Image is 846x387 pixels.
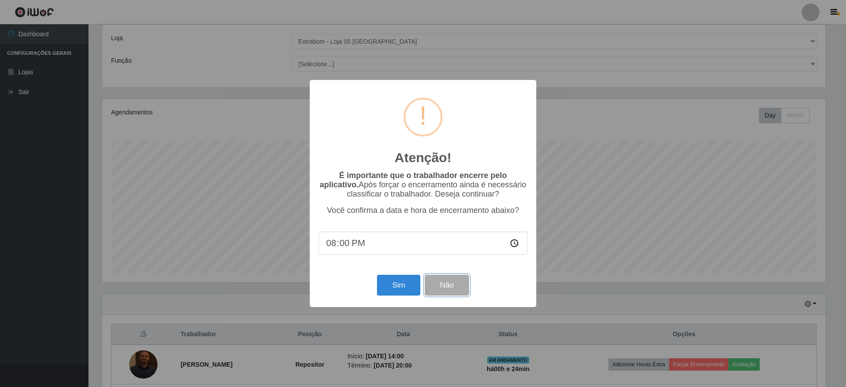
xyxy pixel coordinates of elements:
p: Após forçar o encerramento ainda é necessário classificar o trabalhador. Deseja continuar? [319,171,527,199]
b: É importante que o trabalhador encerre pelo aplicativo. [319,171,507,189]
button: Não [425,275,469,296]
p: Você confirma a data e hora de encerramento abaixo? [319,206,527,215]
h2: Atenção! [395,150,451,166]
button: Sim [377,275,420,296]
